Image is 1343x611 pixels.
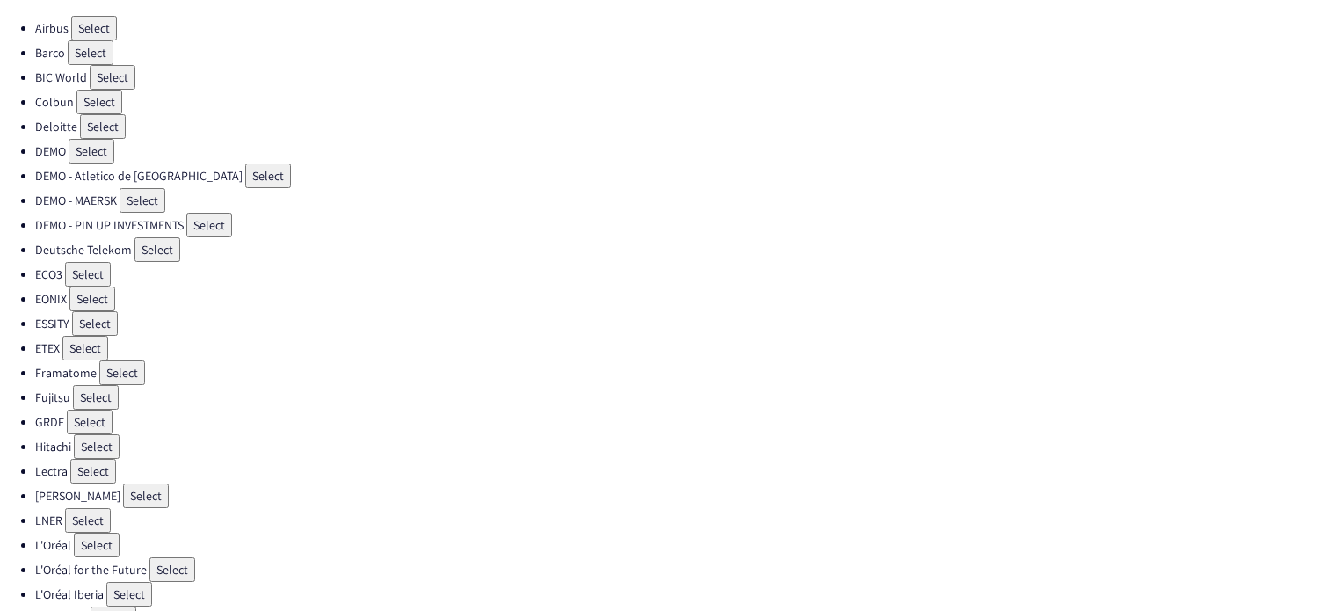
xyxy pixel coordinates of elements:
[69,287,115,311] button: Select
[1255,527,1343,611] iframe: Chat Widget
[106,582,152,607] button: Select
[35,311,1343,336] li: ESSITY
[90,65,135,90] button: Select
[67,410,113,434] button: Select
[35,237,1343,262] li: Deutsche Telekom
[245,164,291,188] button: Select
[35,262,1343,287] li: ECO3
[35,459,1343,484] li: Lectra
[35,16,1343,40] li: Airbus
[35,336,1343,360] li: ETEX
[69,139,114,164] button: Select
[99,360,145,385] button: Select
[35,164,1343,188] li: DEMO - Atletico de [GEOGRAPHIC_DATA]
[35,410,1343,434] li: GRDF
[72,311,118,336] button: Select
[35,90,1343,114] li: Colbun
[149,557,195,582] button: Select
[65,508,111,533] button: Select
[74,434,120,459] button: Select
[35,114,1343,139] li: Deloitte
[68,40,113,65] button: Select
[71,16,117,40] button: Select
[186,213,232,237] button: Select
[35,65,1343,90] li: BIC World
[74,533,120,557] button: Select
[62,336,108,360] button: Select
[35,484,1343,508] li: [PERSON_NAME]
[80,114,126,139] button: Select
[35,360,1343,385] li: Framatome
[134,237,180,262] button: Select
[35,139,1343,164] li: DEMO
[35,188,1343,213] li: DEMO - MAERSK
[35,287,1343,311] li: EONIX
[123,484,169,508] button: Select
[65,262,111,287] button: Select
[76,90,122,114] button: Select
[35,385,1343,410] li: Fujitsu
[35,434,1343,459] li: Hitachi
[70,459,116,484] button: Select
[35,557,1343,582] li: L'Oréal for the Future
[35,582,1343,607] li: L'Oréal Iberia
[73,385,119,410] button: Select
[35,533,1343,557] li: L'Oréal
[35,40,1343,65] li: Barco
[120,188,165,213] button: Select
[35,508,1343,533] li: LNER
[35,213,1343,237] li: DEMO - PIN UP INVESTMENTS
